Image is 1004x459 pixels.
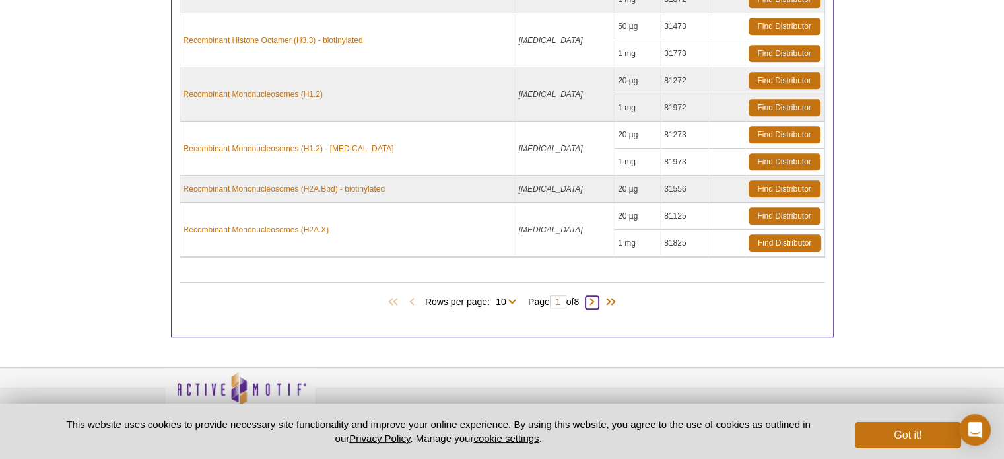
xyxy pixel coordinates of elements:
i: [MEDICAL_DATA] [519,184,583,194]
td: 50 µg [615,13,661,40]
span: Page of [521,295,586,308]
div: Open Intercom Messenger [959,414,991,446]
i: [MEDICAL_DATA] [519,90,583,99]
a: Recombinant Mononucleosomes (H1.2) - [MEDICAL_DATA] [184,143,394,155]
td: 20 µg [615,176,661,203]
a: Recombinant Mononucleosomes (H2A.X) [184,224,329,236]
td: 1 mg [615,40,661,67]
td: 1 mg [615,230,661,257]
a: Find Distributor [749,207,820,225]
img: Active Motif, [164,368,316,421]
span: Next Page [586,296,599,309]
td: 81973 [661,149,708,176]
a: Find Distributor [749,153,820,170]
i: [MEDICAL_DATA] [519,225,583,234]
a: Find Distributor [749,126,820,143]
a: Find Distributor [749,99,820,116]
span: First Page [385,296,405,309]
td: 81272 [661,67,708,94]
td: 81825 [661,230,708,257]
button: Got it! [855,422,960,448]
span: Last Page [599,296,619,309]
button: cookie settings [473,433,539,444]
a: Find Distributor [749,234,821,252]
span: Rows per page: [425,295,521,308]
td: 20 µg [615,67,661,94]
span: Previous Page [405,296,418,309]
td: 81273 [661,122,708,149]
table: Click to Verify - This site chose Symantec SSL for secure e-commerce and confidential communicati... [692,391,791,420]
a: Recombinant Mononucleosomes (H2A.Bbd) - biotinylated [184,183,385,195]
a: Privacy Policy [323,402,374,422]
a: Find Distributor [749,18,820,35]
i: [MEDICAL_DATA] [519,36,583,45]
td: 81972 [661,94,708,122]
i: [MEDICAL_DATA] [519,144,583,153]
p: This website uses cookies to provide necessary site functionality and improve your online experie... [44,417,834,445]
a: Recombinant Mononucleosomes (H1.2) [184,88,323,100]
a: Recombinant Histone Octamer (H3.3) - biotinylated [184,34,363,46]
td: 20 µg [615,203,661,230]
td: 31473 [661,13,708,40]
a: Privacy Policy [349,433,410,444]
td: 1 mg [615,149,661,176]
td: 31556 [661,176,708,203]
td: 1 mg [615,94,661,122]
td: 20 µg [615,122,661,149]
a: Find Distributor [749,72,820,89]
a: Find Distributor [749,180,820,197]
span: 8 [574,297,579,307]
a: Find Distributor [749,45,820,62]
td: 81125 [661,203,708,230]
td: 31773 [661,40,708,67]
